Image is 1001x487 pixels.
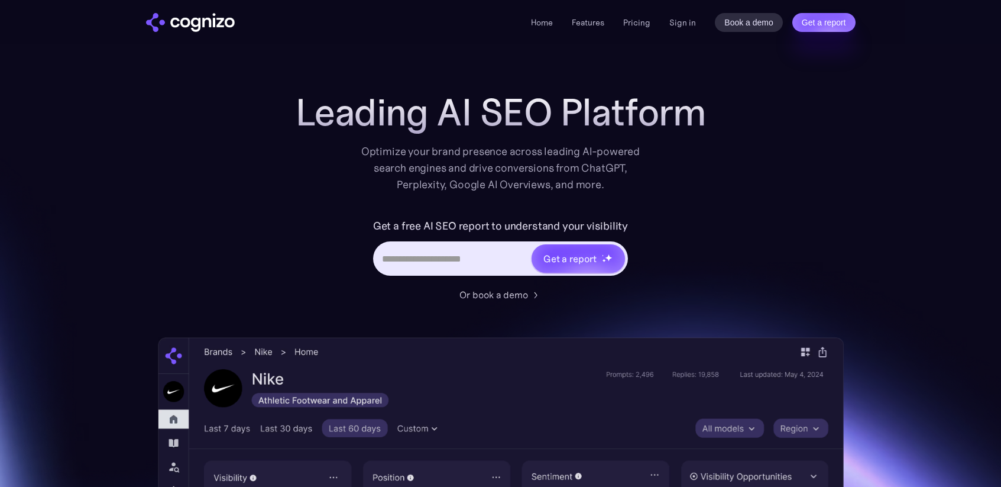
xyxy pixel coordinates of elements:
a: Pricing [623,17,650,28]
a: Sign in [669,15,696,30]
div: Optimize your brand presence across leading AI-powered search engines and drive conversions from ... [355,143,646,193]
img: star [602,259,606,263]
form: Hero URL Input Form [373,217,628,282]
img: star [605,254,613,262]
div: Or book a demo [459,288,528,302]
a: Get a reportstarstarstar [530,243,626,274]
a: Get a report [792,13,856,32]
a: Home [531,17,553,28]
img: star [602,254,604,256]
a: Book a demo [715,13,783,32]
div: Get a report [543,251,597,266]
img: cognizo logo [146,13,235,32]
h1: Leading AI SEO Platform [296,91,706,134]
a: Or book a demo [459,288,542,302]
a: Features [572,17,604,28]
label: Get a free AI SEO report to understand your visibility [373,217,628,236]
a: home [146,13,235,32]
